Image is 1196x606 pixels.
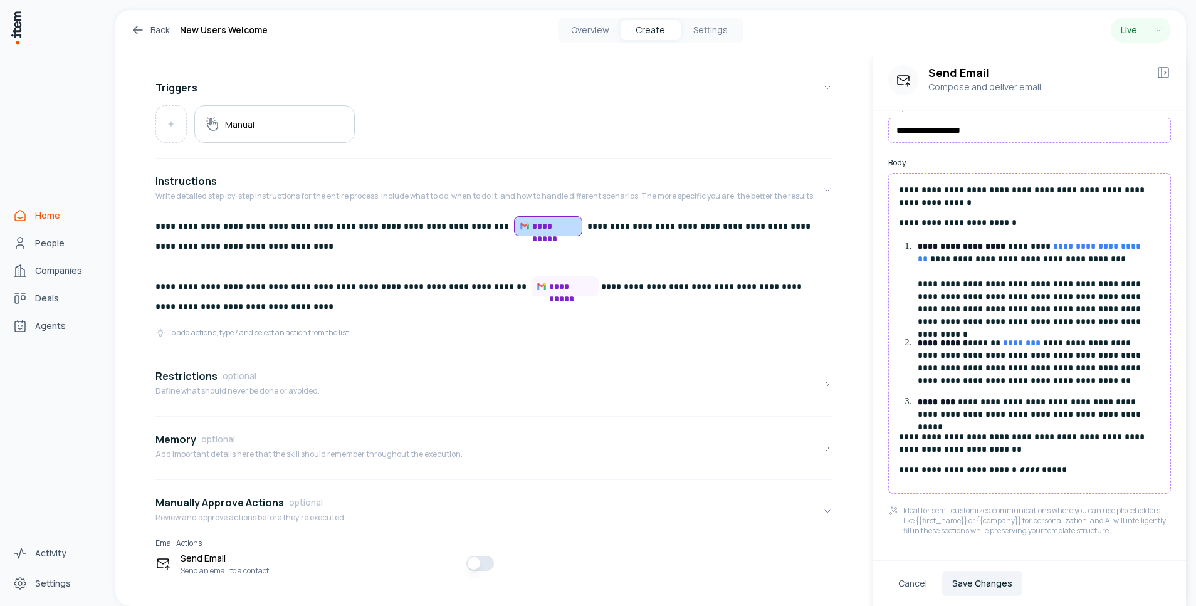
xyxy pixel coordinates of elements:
h4: Instructions [155,174,217,189]
button: RestrictionsoptionalDefine what should never be done or avoided. [155,358,832,411]
img: Item Brain Logo [10,10,23,46]
a: Home [8,203,103,228]
span: optional [223,370,256,382]
h4: Memory [155,432,196,447]
span: People [35,237,65,249]
h4: Triggers [155,80,197,95]
a: Deals [8,286,103,311]
button: Cancel [888,571,937,596]
span: optional [201,433,235,446]
span: Companies [35,264,82,277]
div: To add actions, type / and select an action from the list. [155,328,350,338]
span: Send Email [181,551,269,566]
div: InstructionsWrite detailed step-by-step instructions for the entire process. Include what to do, ... [155,216,832,348]
p: Review and approve actions before they're executed. [155,513,346,523]
span: Home [35,209,60,222]
a: Settings [8,571,103,596]
span: Send an email to a contact [181,566,269,576]
p: Write detailed step-by-step instructions for the entire process. Include what to do, when to do i... [155,191,815,201]
span: optional [289,496,323,509]
div: Triggers [155,105,832,153]
a: Activity [8,541,103,566]
p: Define what should never be done or avoided. [155,386,320,396]
span: Deals [35,292,59,305]
button: Settings [681,20,741,40]
button: Save Changes [942,571,1022,596]
button: Triggers [155,70,832,105]
p: Compose and deliver email [928,80,1146,94]
div: Manually Approve ActionsoptionalReview and approve actions before they're executed. [155,538,832,586]
button: Overview [560,20,621,40]
span: Agents [35,320,66,332]
button: InstructionsWrite detailed step-by-step instructions for the entire process. Include what to do, ... [155,164,832,216]
a: People [8,231,103,256]
a: Companies [8,258,103,283]
a: Agents [8,313,103,338]
span: Activity [35,547,66,560]
h5: Manual [225,118,254,130]
button: Create [621,20,681,40]
h1: New Users Welcome [180,23,268,38]
h3: Send Email [928,65,1146,80]
h4: Restrictions [155,368,218,384]
button: Manually Approve ActionsoptionalReview and approve actions before they're executed. [155,485,832,538]
a: Back [130,23,170,38]
h6: Email Actions [155,538,494,548]
p: Add important details here that the skill should remember throughout the execution. [155,449,463,459]
h4: Manually Approve Actions [155,495,284,510]
button: MemoryoptionalAdd important details here that the skill should remember throughout the execution. [155,422,832,474]
p: Ideal for semi-customized communications where you can use placeholders like {{first_name}} or {{... [903,506,1171,536]
span: Settings [35,577,71,590]
label: Body [888,158,1171,168]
